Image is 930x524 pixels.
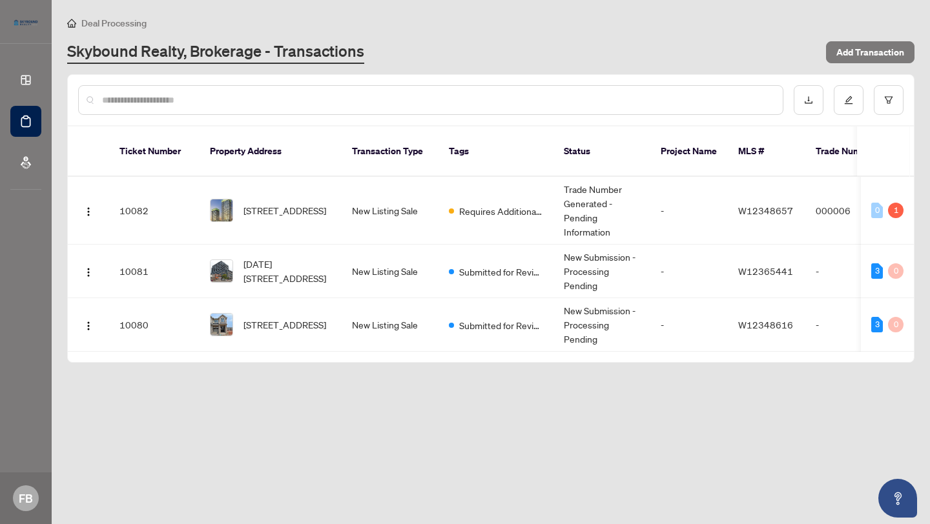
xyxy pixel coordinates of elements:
img: thumbnail-img [211,199,232,221]
span: W12365441 [738,265,793,277]
button: edit [834,85,863,115]
div: 0 [888,263,904,279]
img: Logo [83,207,94,217]
span: W12348657 [738,205,793,216]
td: 000006 [805,177,896,245]
span: [STREET_ADDRESS] [243,203,326,217]
th: Status [553,126,650,177]
button: Open asap [878,479,917,518]
a: Skybound Realty, Brokerage - Transactions [67,41,364,64]
img: thumbnail-img [211,314,232,336]
td: 10080 [109,298,200,352]
button: Logo [78,261,99,281]
span: Submitted for Review [459,265,543,279]
td: - [805,298,896,352]
span: Requires Additional Docs [459,204,543,218]
span: Submitted for Review [459,318,543,332]
div: 3 [871,317,883,332]
td: 10082 [109,177,200,245]
img: logo [10,16,41,29]
td: Trade Number Generated - Pending Information [553,177,650,245]
td: New Listing Sale [342,177,439,245]
span: [DATE][STREET_ADDRESS] [243,257,331,285]
img: Logo [83,321,94,331]
span: FB [19,489,33,507]
span: edit [844,96,853,105]
th: Trade Number [805,126,896,177]
td: 10081 [109,245,200,298]
td: - [650,245,728,298]
button: filter [874,85,904,115]
button: Logo [78,200,99,221]
img: Logo [83,267,94,277]
th: Ticket Number [109,126,200,177]
div: 1 [888,203,904,218]
span: download [804,96,813,105]
div: 0 [871,203,883,218]
img: thumbnail-img [211,260,232,282]
th: Tags [439,126,553,177]
td: New Listing Sale [342,298,439,352]
th: Project Name [650,126,728,177]
button: download [794,85,823,115]
td: New Listing Sale [342,245,439,298]
td: - [650,298,728,352]
span: W12348616 [738,319,793,330]
th: Transaction Type [342,126,439,177]
button: Add Transaction [826,41,914,63]
span: [STREET_ADDRESS] [243,317,326,332]
span: home [67,19,76,28]
div: 3 [871,263,883,279]
th: MLS # [728,126,805,177]
span: Deal Processing [81,17,147,29]
td: New Submission - Processing Pending [553,298,650,352]
button: Logo [78,314,99,335]
td: New Submission - Processing Pending [553,245,650,298]
td: - [805,245,896,298]
td: - [650,177,728,245]
span: filter [884,96,893,105]
span: Add Transaction [836,42,904,63]
div: 0 [888,317,904,332]
th: Property Address [200,126,342,177]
